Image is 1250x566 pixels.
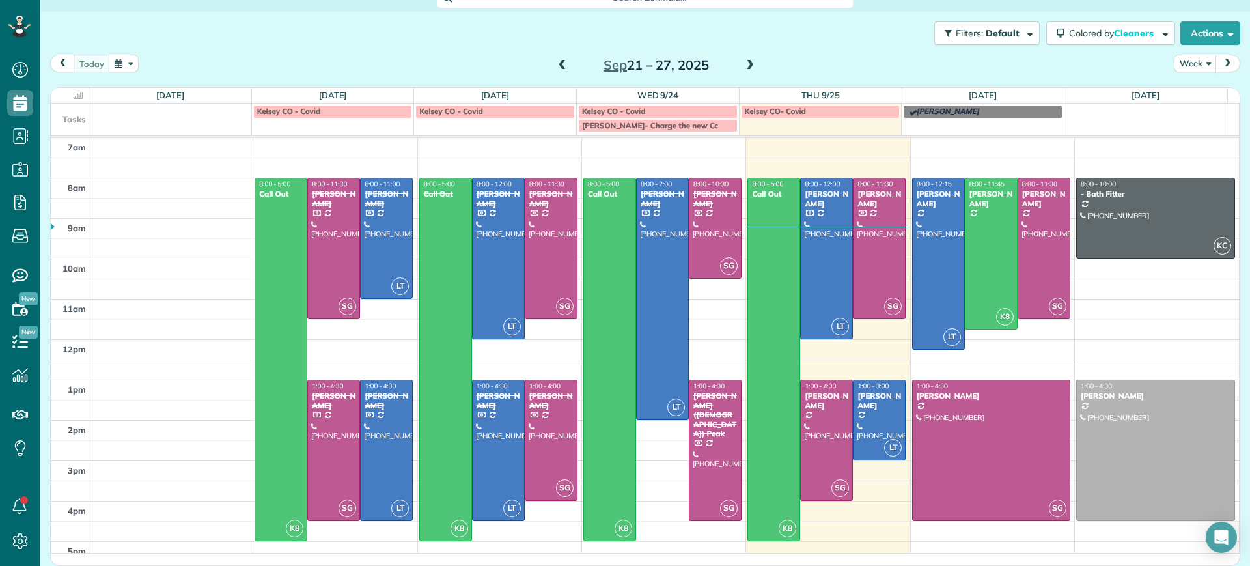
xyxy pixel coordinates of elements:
div: [PERSON_NAME] [529,190,574,208]
button: Colored byCleaners [1046,21,1175,45]
div: [PERSON_NAME] [1021,190,1066,208]
div: - Bath Fitter [1080,190,1231,199]
span: 8:00 - 2:00 [641,180,672,188]
span: SG [339,298,356,315]
span: SG [1049,298,1066,315]
a: [DATE] [1132,90,1160,100]
div: [PERSON_NAME] [476,391,521,410]
span: Colored by [1069,27,1158,39]
span: LT [831,318,849,335]
span: Kelsey CO - Covid [419,106,483,116]
span: SG [1049,500,1066,517]
span: 1:00 - 4:00 [529,382,561,390]
span: New [19,292,38,305]
span: 8:00 - 10:30 [693,180,729,188]
span: 1pm [68,384,86,395]
div: [PERSON_NAME] [1080,391,1231,401]
span: 8:00 - 11:30 [312,180,347,188]
div: [PERSON_NAME] [364,391,409,410]
div: Call Out [423,190,468,199]
a: Wed 9/24 [637,90,679,100]
span: LT [503,500,521,517]
span: 10am [62,263,86,274]
span: Filters: [956,27,983,39]
span: 8:00 - 11:00 [365,180,400,188]
span: 9am [68,223,86,233]
span: 1:00 - 4:30 [917,382,948,390]
span: SG [556,298,574,315]
button: Week [1174,55,1217,72]
span: 1:00 - 4:30 [477,382,508,390]
span: 8:00 - 11:45 [969,180,1005,188]
span: LT [667,399,685,416]
span: LT [943,328,961,346]
span: Cleaners [1114,27,1156,39]
a: [DATE] [969,90,997,100]
span: SG [720,257,738,275]
span: 8am [68,182,86,193]
span: 1:00 - 4:30 [1081,382,1112,390]
span: [PERSON_NAME]- Charge the new Cc [582,120,718,130]
span: LT [391,500,409,517]
span: 1:00 - 4:30 [693,382,725,390]
button: next [1215,55,1240,72]
span: SG [339,500,356,517]
span: 8:00 - 11:30 [529,180,564,188]
span: 8:00 - 5:00 [424,180,455,188]
a: [DATE] [319,90,347,100]
span: New [19,326,38,339]
span: SG [556,479,574,497]
span: 8:00 - 10:00 [1081,180,1116,188]
div: [PERSON_NAME] [804,190,849,208]
span: Kelsey CO- Covid [745,106,806,116]
span: LT [391,277,409,295]
button: today [74,55,110,72]
div: Call Out [751,190,796,199]
div: [PERSON_NAME] [969,190,1014,208]
div: [PERSON_NAME] [916,190,961,208]
button: prev [50,55,75,72]
span: 8:00 - 12:15 [917,180,952,188]
div: [PERSON_NAME] [311,391,356,410]
span: 8:00 - 11:30 [857,180,893,188]
span: 3pm [68,465,86,475]
a: [DATE] [481,90,509,100]
span: Sep [604,57,627,73]
div: Call Out [258,190,303,199]
h2: 21 – 27, 2025 [575,58,738,72]
span: 12pm [62,344,86,354]
span: 1:00 - 4:00 [805,382,836,390]
span: Kelsey CO - Covid [582,106,646,116]
span: K8 [779,520,796,537]
span: 4pm [68,505,86,516]
span: 2pm [68,425,86,435]
span: LT [884,439,902,457]
div: [PERSON_NAME] [476,190,521,208]
span: Kelsey CO - Covid [257,106,321,116]
div: [PERSON_NAME] [916,391,1066,401]
span: 1:00 - 3:00 [857,382,889,390]
div: [PERSON_NAME] ([DEMOGRAPHIC_DATA]) Peak [693,391,738,438]
span: 8:00 - 5:00 [588,180,619,188]
span: K8 [286,520,303,537]
span: SG [720,500,738,517]
div: [PERSON_NAME] [529,391,574,410]
span: [PERSON_NAME] [916,106,979,116]
span: 8:00 - 5:00 [752,180,783,188]
span: SG [884,298,902,315]
span: Default [986,27,1020,39]
span: K8 [615,520,632,537]
span: 8:00 - 5:00 [259,180,290,188]
div: [PERSON_NAME] [857,391,902,410]
span: 8:00 - 12:00 [477,180,512,188]
span: 5pm [68,546,86,556]
div: [PERSON_NAME] [804,391,849,410]
span: 8:00 - 12:00 [805,180,840,188]
span: 7am [68,142,86,152]
span: 1:00 - 4:30 [365,382,396,390]
span: 11am [62,304,86,314]
div: [PERSON_NAME] [364,190,409,208]
span: 8:00 - 11:30 [1022,180,1057,188]
span: K8 [996,308,1014,326]
div: [PERSON_NAME] [857,190,902,208]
